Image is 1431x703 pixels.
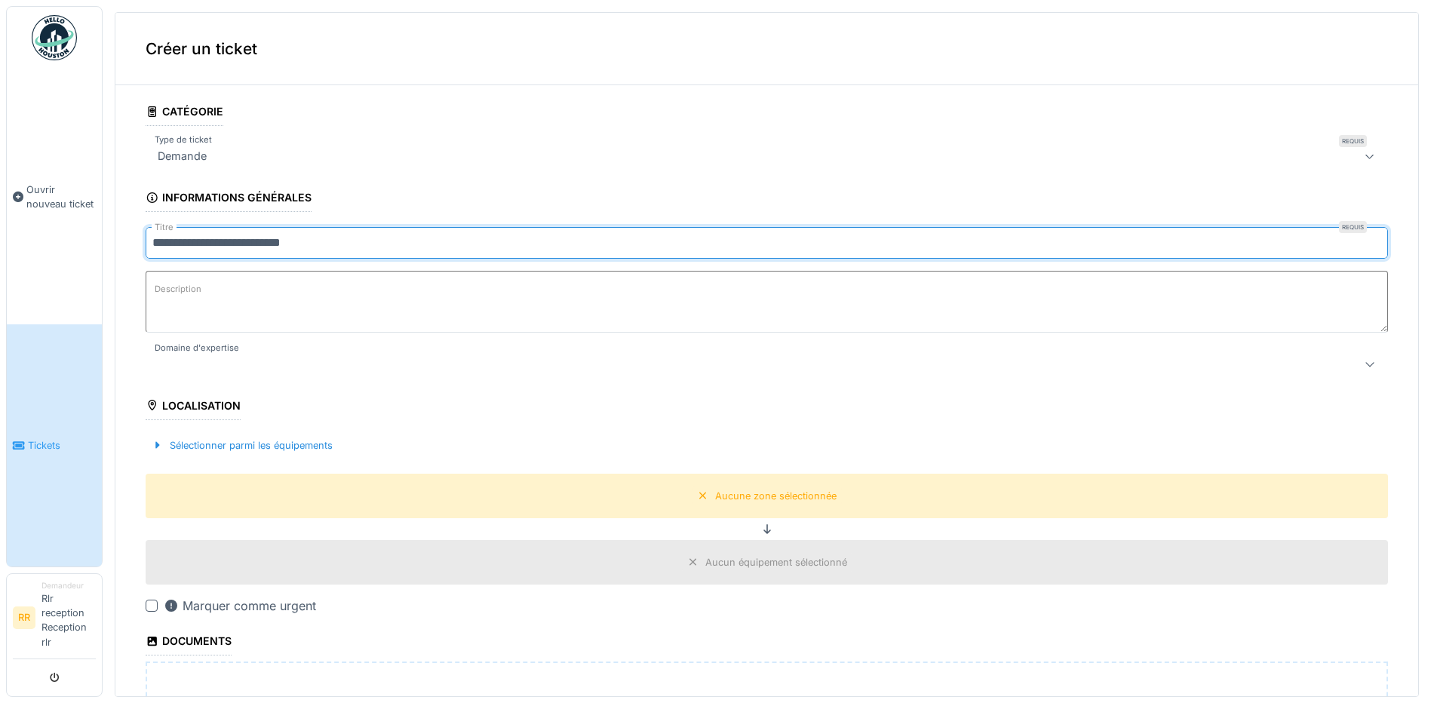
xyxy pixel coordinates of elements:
a: Tickets [7,324,102,566]
div: Catégorie [146,100,223,126]
label: Description [152,280,204,299]
div: Aucune zone sélectionnée [715,489,837,503]
label: Domaine d'expertise [152,342,242,355]
a: RR DemandeurRlr reception Reception rlr [13,580,96,659]
span: Tickets [28,438,96,453]
div: Informations générales [146,186,312,212]
div: Requis [1339,221,1367,233]
img: Badge_color-CXgf-gQk.svg [32,15,77,60]
div: Localisation [146,394,241,420]
div: Demandeur [41,580,96,591]
div: Sélectionner parmi les équipements [146,435,339,456]
div: Demande [152,147,213,165]
div: Créer un ticket [115,13,1418,85]
li: RR [13,606,35,629]
a: Ouvrir nouveau ticket [7,69,102,324]
div: Aucun équipement sélectionné [705,555,847,569]
div: Marquer comme urgent [164,597,316,615]
span: Ouvrir nouveau ticket [26,183,96,211]
li: Rlr reception Reception rlr [41,580,96,655]
div: Documents [146,630,232,655]
label: Type de ticket [152,134,215,146]
label: Titre [152,221,177,234]
div: Requis [1339,135,1367,147]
